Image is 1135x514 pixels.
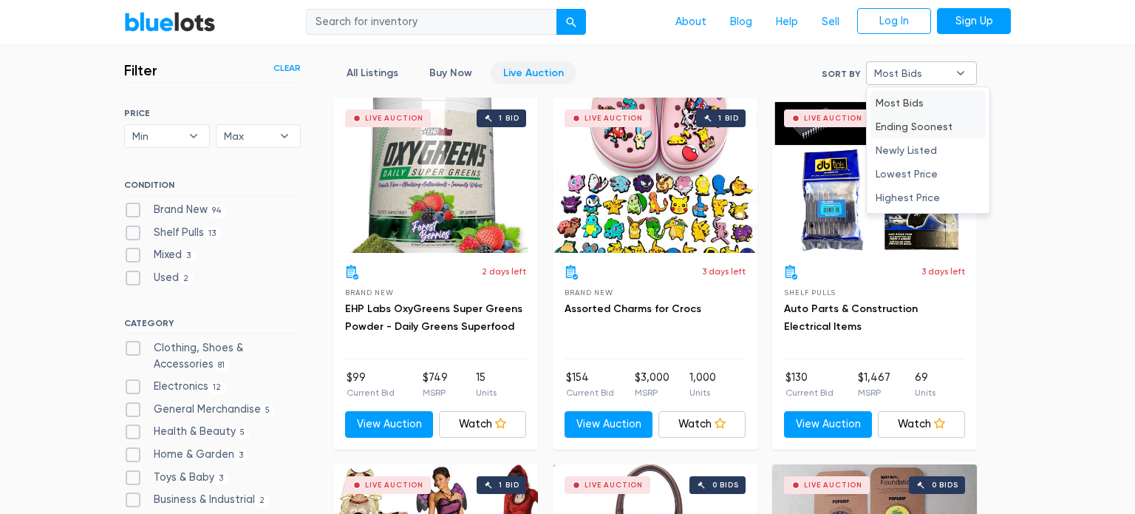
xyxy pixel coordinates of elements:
[810,8,851,36] a: Sell
[124,180,301,196] h6: CONDITION
[476,386,497,399] p: Units
[269,125,300,147] b: ▾
[204,228,221,240] span: 13
[937,8,1011,35] a: Sign Up
[945,62,976,84] b: ▾
[124,318,301,334] h6: CATEGORY
[689,370,716,399] li: 1,000
[208,205,227,217] span: 94
[333,98,538,253] a: Live Auction 1 bid
[124,11,216,33] a: BlueLots
[345,288,393,297] span: Brand New
[553,98,757,253] a: Live Auction 1 bid
[347,386,395,399] p: Current Bid
[784,288,836,297] span: Shelf Pulls
[566,370,614,399] li: $154
[878,411,966,438] a: Watch
[345,411,433,438] a: View Auction
[915,386,935,399] p: Units
[365,115,423,122] div: Live Auction
[482,265,526,278] p: 2 days left
[273,61,301,75] a: Clear
[764,8,810,36] a: Help
[334,61,411,84] a: All Listings
[499,481,519,489] div: 1 bid
[785,386,834,399] p: Current Bid
[423,386,448,399] p: MSRP
[224,125,273,147] span: Max
[658,411,746,438] a: Watch
[124,492,270,508] label: Business & Industrial
[689,386,716,399] p: Units
[584,115,643,122] div: Live Auction
[234,450,248,461] span: 3
[804,481,862,489] div: Live Auction
[236,427,250,439] span: 5
[124,447,248,463] label: Home & Garden
[857,8,931,35] a: Log In
[870,91,986,115] li: Most Bids
[365,481,423,489] div: Live Auction
[124,424,250,440] label: Health & Beauty
[772,98,977,253] a: Live Auction 1 bid
[208,382,226,393] span: 12
[179,273,194,285] span: 2
[124,470,228,486] label: Toys & Baby
[870,186,986,209] li: Highest Price
[784,302,918,333] a: Auto Parts & Construction Electrical Items
[870,138,986,162] li: Newly Listed
[124,61,157,79] h3: Filter
[132,125,181,147] span: Min
[124,340,301,372] label: Clothing, Shoes & Accessories
[785,370,834,399] li: $130
[499,115,519,122] div: 1 bid
[784,411,872,438] a: View Auction
[124,225,221,241] label: Shelf Pulls
[124,202,227,218] label: Brand New
[635,370,669,399] li: $3,000
[345,302,522,333] a: EHP Labs OxyGreens Super Greens Powder - Daily Greens Superfood
[921,265,965,278] p: 3 days left
[565,302,701,315] a: Assorted Charms for Crocs
[702,265,746,278] p: 3 days left
[214,473,228,484] span: 3
[182,251,196,263] span: 3
[858,370,890,399] li: $1,467
[439,411,527,438] a: Watch
[804,115,862,122] div: Live Auction
[932,481,958,489] div: 0 bids
[347,370,395,399] li: $99
[874,62,948,84] span: Most Bids
[870,162,986,186] li: Lowest Price
[566,386,614,399] p: Current Bid
[718,8,764,36] a: Blog
[476,370,497,399] li: 15
[915,370,935,399] li: 69
[214,359,230,371] span: 81
[261,405,275,416] span: 5
[858,386,890,399] p: MSRP
[306,9,557,35] input: Search for inventory
[124,402,275,418] label: General Merchandise
[491,61,576,84] a: Live Auction
[423,370,448,399] li: $749
[565,411,652,438] a: View Auction
[124,108,301,118] h6: PRICE
[124,270,194,286] label: Used
[417,61,485,84] a: Buy Now
[255,496,270,507] span: 2
[124,379,226,395] label: Electronics
[584,481,643,489] div: Live Auction
[870,115,986,138] li: Ending Soonest
[635,386,669,399] p: MSRP
[178,125,209,147] b: ▾
[124,247,196,263] label: Mixed
[822,67,860,81] label: Sort By
[718,115,738,122] div: 1 bid
[565,288,613,297] span: Brand New
[664,8,718,36] a: About
[712,481,739,489] div: 0 bids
